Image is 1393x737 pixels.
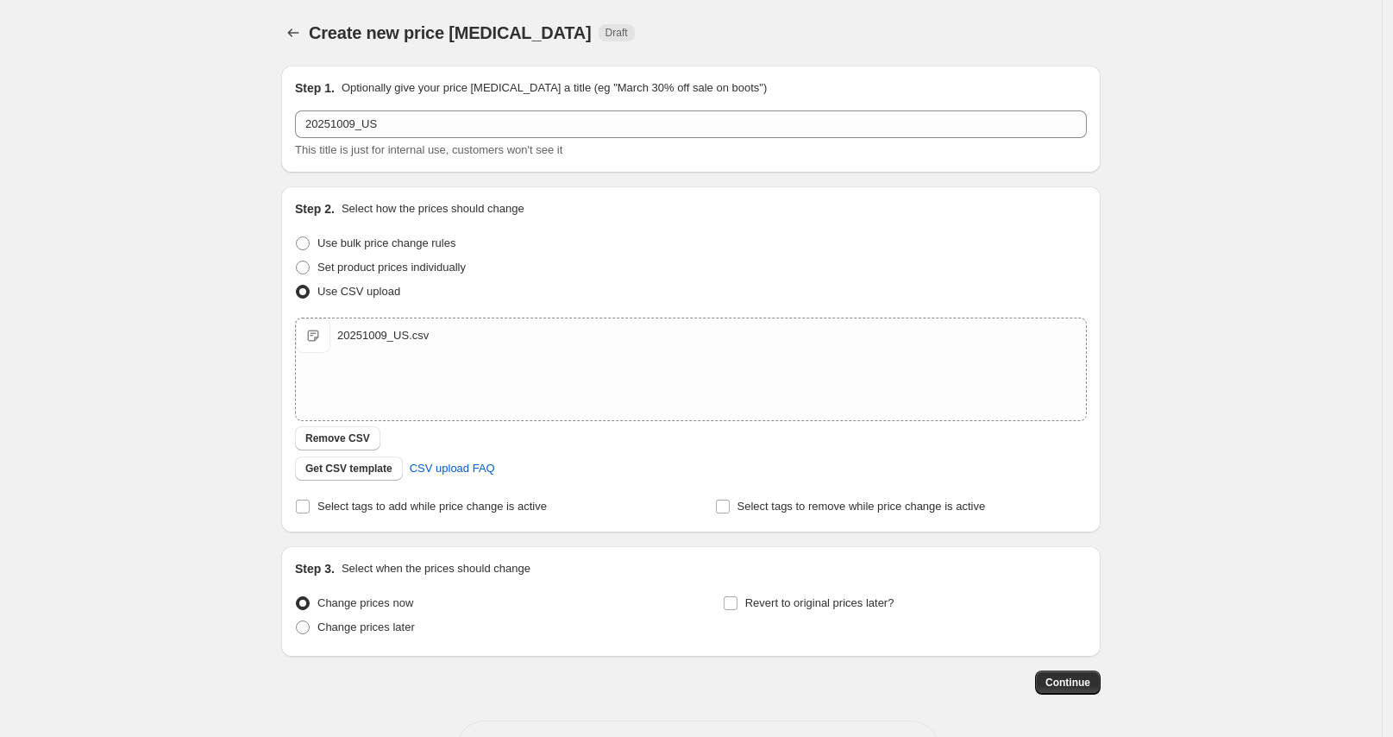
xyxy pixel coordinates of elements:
span: Use bulk price change rules [317,236,455,249]
button: Continue [1035,671,1101,695]
button: Get CSV template [295,457,403,481]
span: Change prices now [317,596,413,609]
span: Select tags to remove while price change is active [737,500,986,513]
span: Set product prices individually [317,261,466,274]
p: Select how the prices should change [342,200,524,217]
span: Draft [606,26,628,40]
span: This title is just for internal use, customers won't see it [295,143,562,156]
span: CSV upload FAQ [410,460,495,477]
span: Select tags to add while price change is active [317,500,547,513]
p: Optionally give your price [MEDICAL_DATA] a title (eg "March 30% off sale on boots") [342,79,767,97]
input: 30% off holiday sale [295,110,1087,138]
span: Create new price [MEDICAL_DATA] [309,23,592,42]
div: 20251009_US.csv [337,327,429,344]
span: Get CSV template [305,462,392,476]
h2: Step 2. [295,200,335,217]
button: Price change jobs [281,21,305,45]
span: Change prices later [317,620,415,633]
span: Continue [1045,676,1090,690]
span: Revert to original prices later? [745,596,894,609]
span: Use CSV upload [317,285,400,298]
p: Select when the prices should change [342,560,530,577]
h2: Step 1. [295,79,335,97]
h2: Step 3. [295,560,335,577]
span: Remove CSV [305,431,370,445]
a: CSV upload FAQ [399,455,505,482]
button: Remove CSV [295,426,380,450]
